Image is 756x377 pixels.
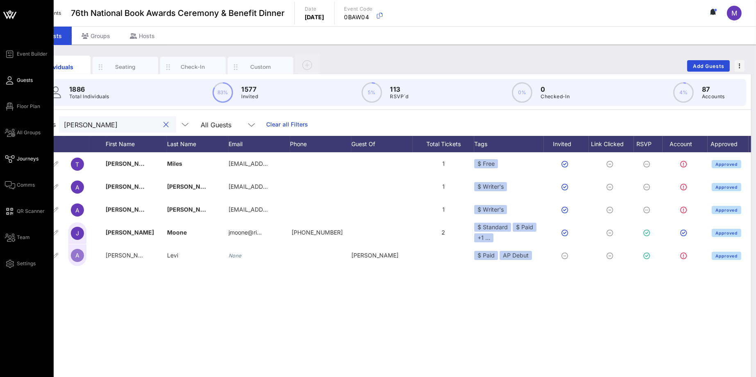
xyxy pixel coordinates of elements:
a: Floor Plan [5,102,40,111]
p: jmoone@ri… [229,221,262,244]
div: 1 [413,175,474,198]
span: [EMAIL_ADDRESS][DOMAIN_NAME] [229,206,327,213]
span: T [76,161,79,168]
div: [PERSON_NAME] [351,244,413,267]
span: Approved [715,253,738,258]
p: 87 [702,84,725,94]
i: None [229,253,242,259]
button: Approved [712,206,742,214]
span: [PERSON_NAME] [106,206,154,213]
span: [PERSON_NAME] [106,160,154,167]
span: [EMAIL_ADDRESS][DOMAIN_NAME] [229,183,327,190]
span: Approved [715,208,738,212]
span: Add Guests [693,63,725,69]
span: Approved [715,162,738,167]
span: [PERSON_NAME] [106,183,154,190]
div: $ Writer's [474,182,507,191]
p: Accounts [702,93,725,101]
div: 2 [413,221,474,244]
span: Guests [17,77,33,84]
p: 1886 [69,84,109,94]
a: Event Builder [5,49,48,59]
div: Check-In [175,63,211,71]
span: Journeys [17,155,38,163]
p: Event Code [344,5,373,13]
p: Date [305,5,324,13]
span: [PERSON_NAME] [106,252,153,259]
a: All Groups [5,128,41,138]
div: Custom [242,63,279,71]
button: Approved [712,229,742,237]
div: All Guests [196,116,261,133]
div: $ Paid [513,223,536,232]
div: Guest Of [351,136,413,152]
p: RSVP`d [390,93,409,101]
div: +1 ... [474,233,493,242]
span: A [75,184,79,191]
span: [EMAIL_ADDRESS][DOMAIN_NAME] [229,160,327,167]
a: Settings [5,259,36,269]
div: Link Clicked [589,136,634,152]
div: All Guests [201,121,231,129]
div: AP Debut [500,251,532,260]
span: Floor Plan [17,103,40,110]
span: [PERSON_NAME] [167,206,215,213]
div: Hosts [120,27,165,45]
div: $ Paid [474,251,498,260]
div: Last Name [167,136,229,152]
span: J [76,230,79,237]
span: +12025363484 [292,229,343,236]
span: Approved [715,230,738,235]
p: 113 [390,84,409,94]
div: $ Writer's [474,205,507,214]
div: 1 [413,198,474,221]
div: First Name [106,136,167,152]
div: $ Standard [474,223,511,232]
div: Seating [107,63,144,71]
span: A [75,207,79,214]
span: Event Builder [17,50,48,58]
div: Account [663,136,708,152]
div: RSVP [634,136,663,152]
button: Approved [712,183,742,191]
button: Add Guests [687,60,730,72]
span: Miles [167,160,182,167]
span: Team [17,234,30,241]
a: Comms [5,180,35,190]
div: $ Free [474,159,498,168]
span: Approved [715,185,738,190]
p: 1577 [241,84,258,94]
span: 76th National Book Awards Ceremony & Benefit Dinner [71,7,285,19]
p: Checked-In [541,93,570,101]
span: All Groups [17,129,41,136]
div: Groups [72,27,120,45]
a: Guests [5,75,33,85]
span: [PERSON_NAME] [106,229,154,236]
a: Journeys [5,154,38,164]
span: Levi [167,252,178,259]
span: QR Scanner [17,208,45,215]
button: Approved [712,252,742,260]
div: Email [229,136,290,152]
div: Invited [544,136,589,152]
p: 0BAW04 [344,13,373,21]
span: M [731,9,737,17]
p: [DATE] [305,13,324,21]
span: Moone [167,229,187,236]
span: Settings [17,260,36,267]
span: A [75,252,79,259]
span: Comms [17,181,35,189]
button: Approved [712,160,742,168]
div: M [727,6,742,20]
div: Approved [708,136,749,152]
div: 1 [413,152,474,175]
p: Total Individuals [69,93,109,101]
span: [PERSON_NAME] [167,183,215,190]
a: QR Scanner [5,206,45,216]
a: Clear all Filters [266,120,308,129]
div: Individuals [40,63,76,71]
p: Invited [241,93,258,101]
div: Total Tickets [413,136,474,152]
div: Phone [290,136,351,152]
button: clear icon [164,121,169,129]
